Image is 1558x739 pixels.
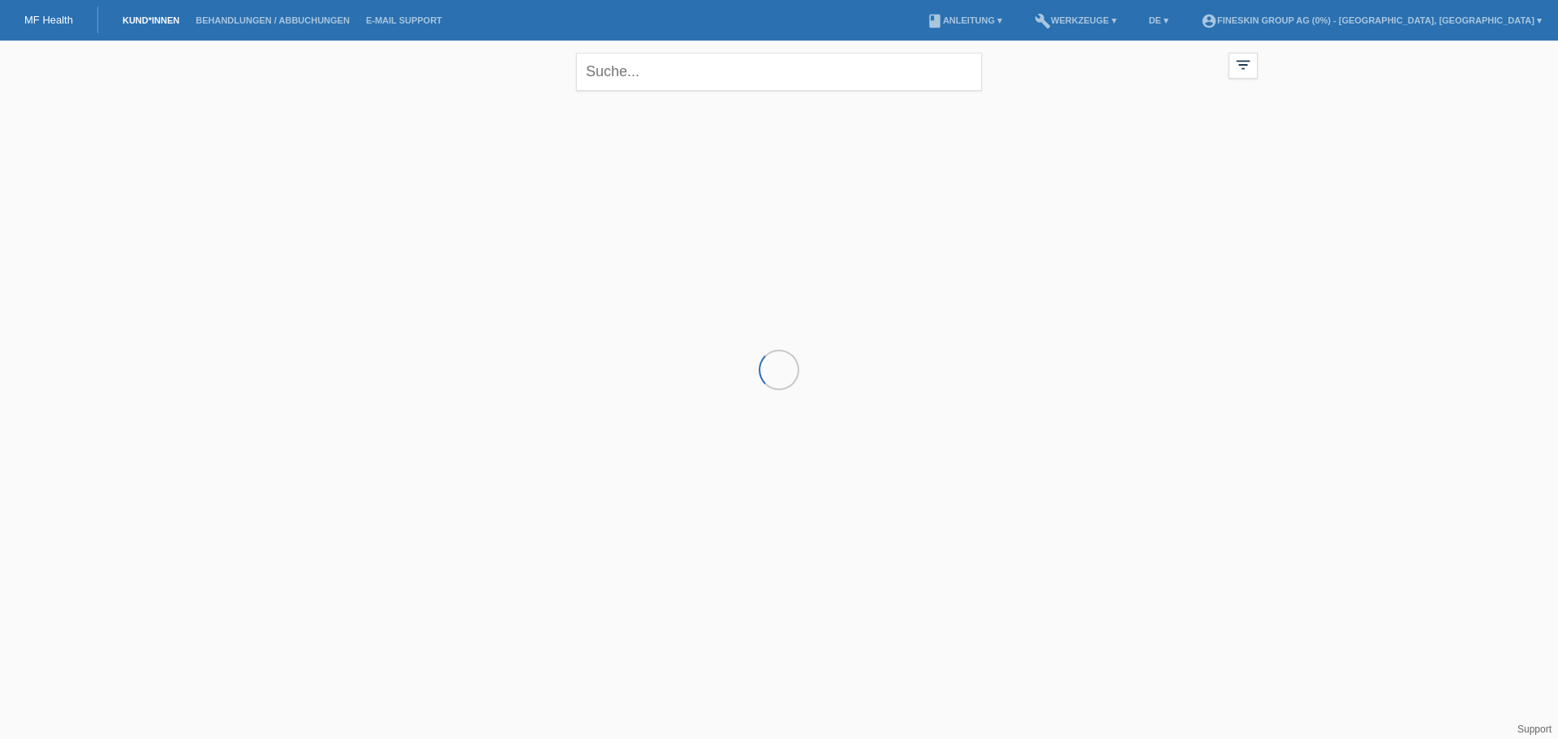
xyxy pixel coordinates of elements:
a: account_circleFineSkin Group AG (0%) - [GEOGRAPHIC_DATA], [GEOGRAPHIC_DATA] ▾ [1193,15,1550,25]
a: E-Mail Support [358,15,450,25]
a: bookAnleitung ▾ [919,15,1010,25]
a: DE ▾ [1141,15,1177,25]
input: Suche... [576,53,982,91]
i: account_circle [1201,13,1217,29]
a: MF Health [24,14,73,26]
a: Behandlungen / Abbuchungen [187,15,358,25]
a: buildWerkzeuge ▾ [1026,15,1125,25]
i: build [1035,13,1051,29]
i: filter_list [1234,56,1252,74]
a: Kund*innen [114,15,187,25]
i: book [927,13,943,29]
a: Support [1517,724,1552,735]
